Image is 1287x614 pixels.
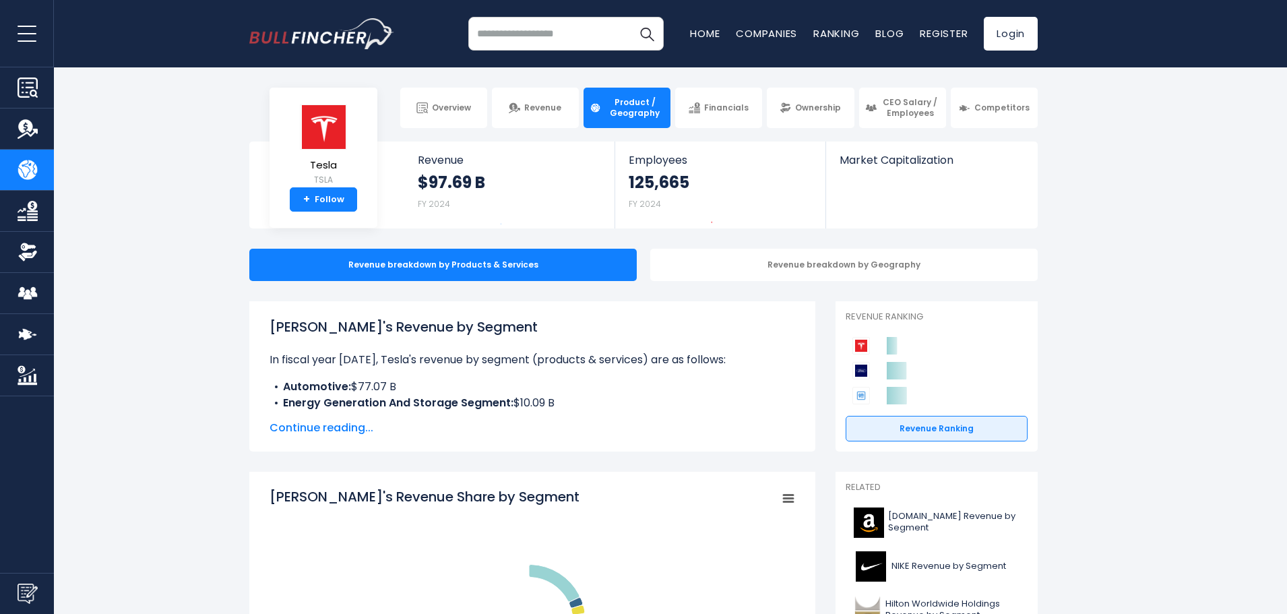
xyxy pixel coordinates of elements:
tspan: [PERSON_NAME]'s Revenue Share by Segment [270,487,579,506]
img: Tesla competitors logo [852,337,870,355]
a: Overview [400,88,487,128]
small: FY 2024 [629,198,661,210]
img: AMZN logo [854,508,884,538]
strong: $97.69 B [418,172,485,193]
p: Related [846,482,1028,493]
li: $10.09 B [270,395,795,411]
a: Companies [736,26,797,40]
small: TSLA [300,174,347,186]
a: Blog [875,26,904,40]
span: Financials [704,102,749,113]
small: FY 2024 [418,198,450,210]
a: Go to homepage [249,18,394,49]
strong: + [303,193,310,206]
img: Ford Motor Company competitors logo [852,362,870,379]
span: Continue reading... [270,420,795,436]
span: Market Capitalization [840,154,1023,166]
a: Ownership [767,88,854,128]
span: Competitors [974,102,1030,113]
span: Tesla [300,160,347,171]
a: NIKE Revenue by Segment [846,548,1028,585]
button: Search [630,17,664,51]
p: Revenue Ranking [846,311,1028,323]
span: Overview [432,102,471,113]
span: [DOMAIN_NAME] Revenue by Segment [888,511,1019,534]
img: General Motors Company competitors logo [852,387,870,404]
b: Energy Generation And Storage Segment: [283,395,513,410]
a: Ranking [813,26,859,40]
img: Ownership [18,242,38,262]
span: CEO Salary / Employees [881,97,940,118]
a: Register [920,26,968,40]
b: Automotive: [283,379,351,394]
span: NIKE Revenue by Segment [891,561,1006,572]
img: NKE logo [854,551,887,582]
a: Market Capitalization [826,142,1036,189]
a: CEO Salary / Employees [859,88,946,128]
a: Financials [675,88,762,128]
p: In fiscal year [DATE], Tesla's revenue by segment (products & services) are as follows: [270,352,795,368]
li: $77.07 B [270,379,795,395]
a: Revenue Ranking [846,416,1028,441]
a: Competitors [951,88,1038,128]
span: Revenue [418,154,602,166]
a: +Follow [290,187,357,212]
span: Product / Geography [605,97,664,118]
span: Revenue [524,102,561,113]
div: Revenue breakdown by Geography [650,249,1038,281]
span: Employees [629,154,811,166]
span: Ownership [795,102,841,113]
a: Revenue $97.69 B FY 2024 [404,142,615,228]
a: Product / Geography [584,88,670,128]
img: bullfincher logo [249,18,394,49]
a: Employees 125,665 FY 2024 [615,142,825,228]
h1: [PERSON_NAME]'s Revenue by Segment [270,317,795,337]
a: Revenue [492,88,579,128]
a: Tesla TSLA [299,104,348,188]
div: Revenue breakdown by Products & Services [249,249,637,281]
a: [DOMAIN_NAME] Revenue by Segment [846,504,1028,541]
a: Home [690,26,720,40]
strong: 125,665 [629,172,689,193]
a: Login [984,17,1038,51]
